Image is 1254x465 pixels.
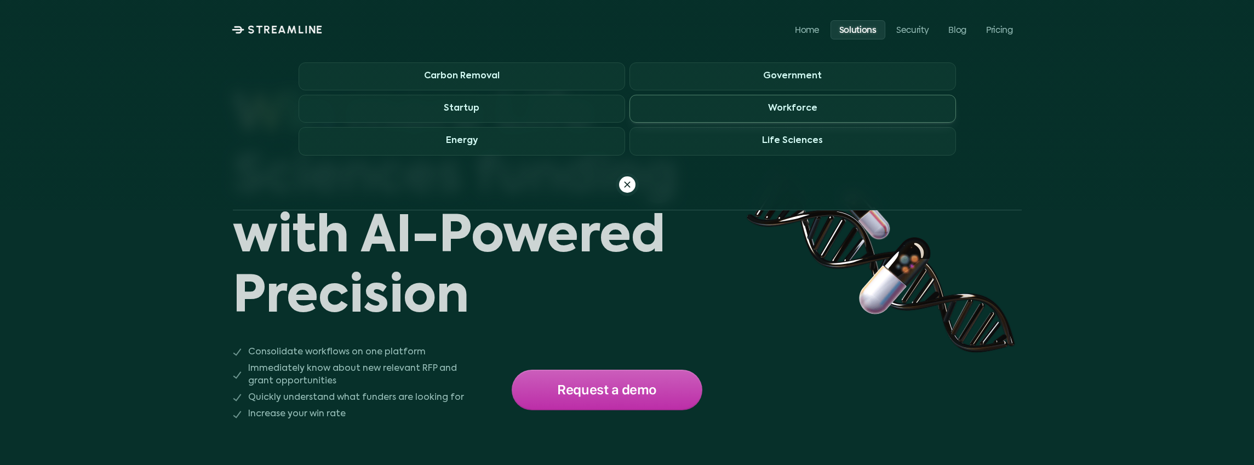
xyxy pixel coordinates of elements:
[299,127,625,155] a: Energy
[839,24,876,35] p: Solutions
[986,24,1013,35] p: Pricing
[629,95,956,123] a: Workforce
[248,408,477,420] p: Increase your win rate
[795,24,820,35] p: Home
[248,346,477,358] p: Consolidate workflows on one platform
[887,20,937,39] a: Security
[948,24,966,35] p: Blog
[299,95,625,123] a: Startup
[248,23,323,36] p: STREAMLINE
[512,370,702,410] a: Request a demo
[446,136,478,146] h3: Energy
[977,20,1022,39] a: Pricing
[444,104,479,114] h3: Startup
[762,136,823,146] h3: Life Sciences
[768,104,817,114] h3: Workforce
[763,71,822,82] h3: Government
[248,392,477,404] p: Quickly understand what funders are looking for
[557,383,656,397] p: Request a demo
[629,62,956,90] a: Government
[299,62,625,90] a: Carbon Removal
[940,20,975,39] a: Blog
[424,71,500,82] h3: Carbon Removal
[629,127,956,155] a: Life Sciences
[786,20,828,39] a: Home
[896,24,929,35] p: Security
[232,23,323,36] a: STREAMLINE
[248,363,477,387] p: Immediately know about new relevant RFP and grant opportunities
